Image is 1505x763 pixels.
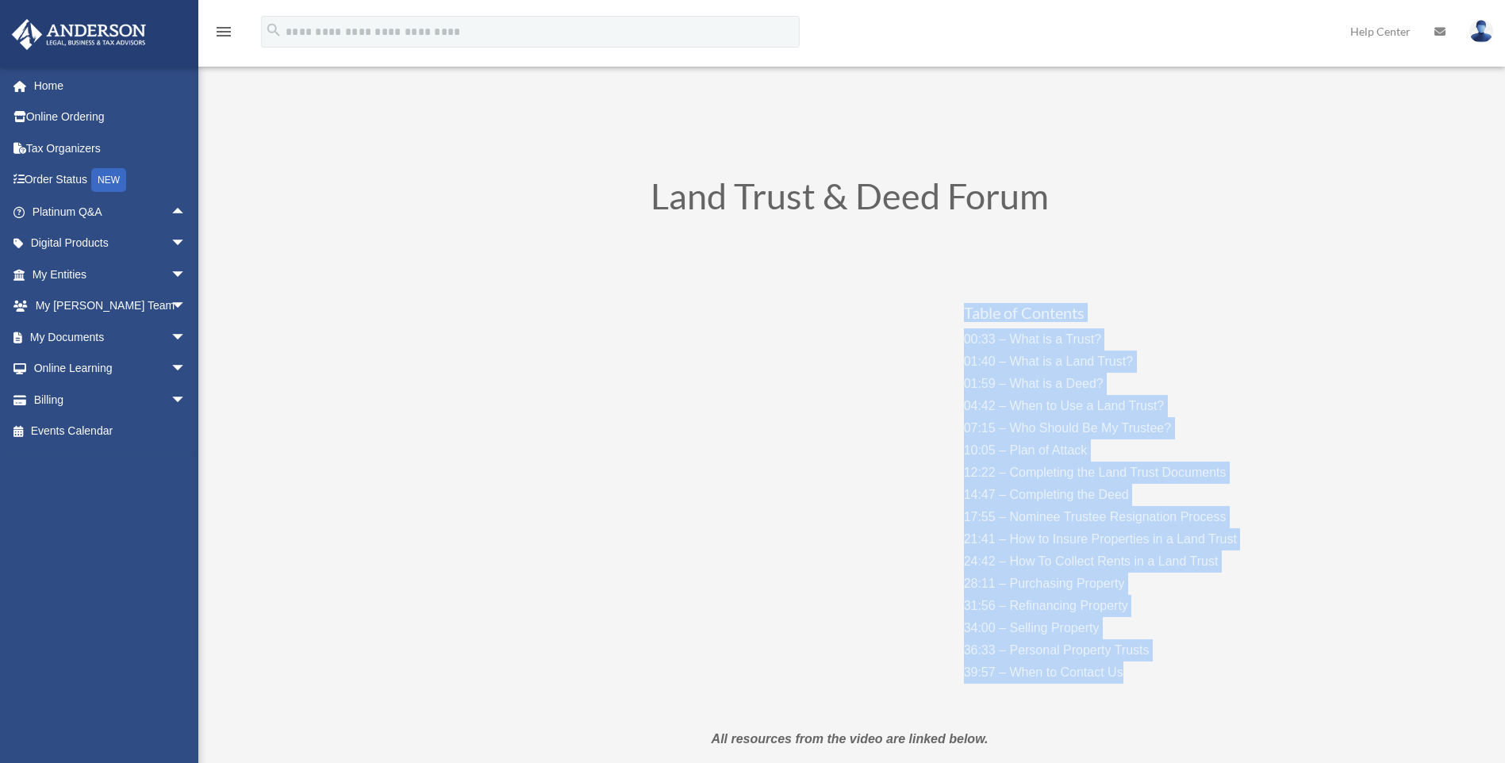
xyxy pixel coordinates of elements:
p: 00:33 – What is a Trust? 01:40 – What is a Land Trust? 01:59 – What is a Deed? 04:42 – When to Us... [964,328,1277,684]
span: arrow_drop_down [171,321,202,354]
i: menu [214,22,233,41]
a: Digital Productsarrow_drop_down [11,228,210,259]
a: Events Calendar [11,416,210,447]
a: Tax Organizers [11,132,210,164]
span: arrow_drop_down [171,259,202,291]
h1: Land Trust & Deed Forum [421,178,1278,222]
a: Online Ordering [11,102,210,133]
em: All resources from the video are linked below. [712,732,989,746]
h3: Table of Contents [964,305,1277,328]
span: arrow_drop_down [171,353,202,385]
i: search [265,21,282,39]
span: arrow_drop_up [171,196,202,228]
a: Billingarrow_drop_down [11,384,210,416]
img: User Pic [1469,20,1493,43]
a: My [PERSON_NAME] Teamarrow_drop_down [11,290,210,322]
a: menu [214,28,233,41]
span: arrow_drop_down [171,290,202,323]
a: My Entitiesarrow_drop_down [11,259,210,290]
a: Order StatusNEW [11,164,210,197]
span: arrow_drop_down [171,384,202,416]
span: arrow_drop_down [171,228,202,260]
a: Platinum Q&Aarrow_drop_up [11,196,210,228]
a: My Documentsarrow_drop_down [11,321,210,353]
img: Anderson Advisors Platinum Portal [7,19,151,50]
a: Online Learningarrow_drop_down [11,353,210,385]
div: NEW [91,168,126,192]
a: Home [11,70,210,102]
